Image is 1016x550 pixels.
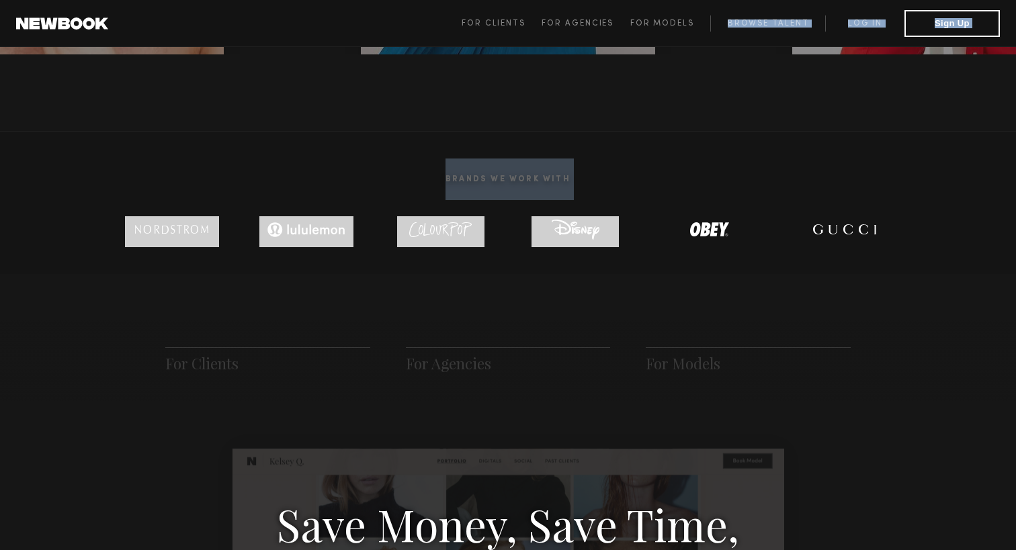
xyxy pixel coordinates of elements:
a: For Agencies [542,15,630,32]
a: Log in [825,15,904,32]
img: logo-disney.svg [532,216,619,243]
a: Browse Talent [710,15,825,32]
span: For Clients [462,19,525,28]
a: For Clients [165,353,239,373]
img: logo-gucci.svg [800,216,888,243]
a: For Models [646,353,720,373]
button: Sign Up [904,10,1000,37]
h2: Brands We Work With [105,158,911,200]
a: For Clients [462,15,542,32]
img: logo-obey.svg [666,216,753,243]
a: For Models [630,15,711,32]
span: For Models [630,19,694,28]
a: For Agencies [406,353,491,373]
img: logo-lulu.svg [259,216,353,243]
img: logo-colour-pop.svg [397,216,484,243]
span: For Agencies [542,19,613,28]
img: logo-nordstrom.svg [125,216,219,243]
